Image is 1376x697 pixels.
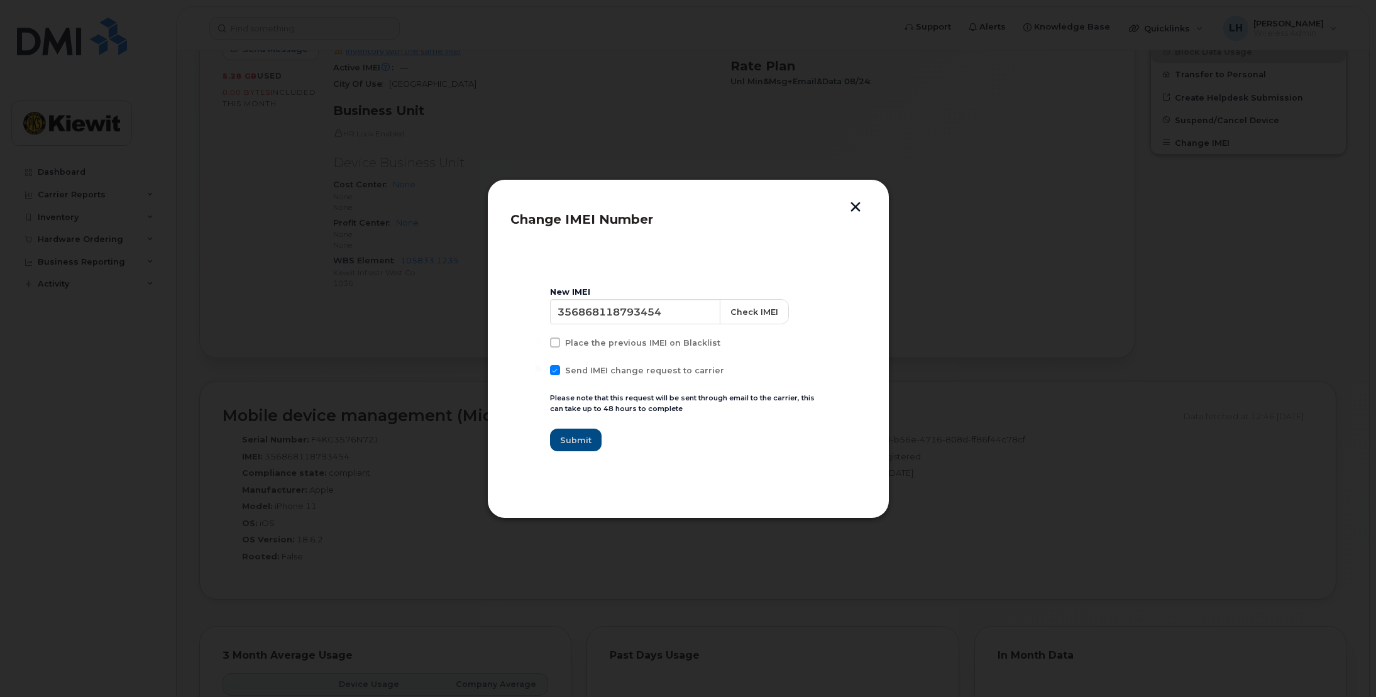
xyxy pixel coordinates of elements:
input: Place the previous IMEI on Blacklist [535,338,541,344]
button: Check IMEI [720,299,789,324]
small: Please note that this request will be sent through email to the carrier, this can take up to 48 h... [550,393,815,413]
input: Send IMEI change request to carrier [535,365,541,371]
span: Submit [560,434,592,446]
div: New IMEI [550,287,827,297]
iframe: Messenger [1099,148,1367,636]
button: Submit [550,429,602,451]
span: Send IMEI change request to carrier [565,366,724,375]
span: Change IMEI Number [510,212,653,227]
span: Place the previous IMEI on Blacklist [565,338,720,348]
iframe: Messenger Launcher [1321,642,1367,688]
